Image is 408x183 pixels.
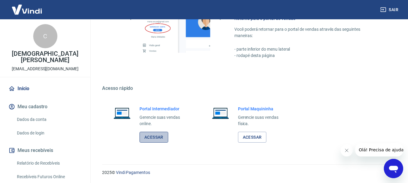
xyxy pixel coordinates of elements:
button: Meus recebíveis [7,144,83,157]
p: - parte inferior do menu lateral [234,46,379,52]
span: Olá! Precisa de ajuda? [4,4,51,9]
p: [EMAIL_ADDRESS][DOMAIN_NAME] [12,66,79,72]
iframe: Botão para abrir a janela de mensagens [384,159,403,178]
a: Dados da conta [14,113,83,126]
img: Imagem de um notebook aberto [208,106,233,120]
h6: Portal Intermediador [140,106,190,112]
img: Vindi [7,0,47,19]
a: Vindi Pagamentos [116,170,150,175]
p: 2025 © [102,169,394,176]
a: Início [7,82,83,95]
a: Dados de login [14,127,83,139]
h5: Acesso rápido [102,85,394,91]
iframe: Fechar mensagem [341,144,353,156]
a: Acessar [140,132,168,143]
p: Gerencie suas vendas física. [238,114,288,127]
button: Meu cadastro [7,100,83,113]
div: C [33,24,57,48]
button: Sair [379,4,401,15]
img: Imagem de um notebook aberto [109,106,135,120]
h6: Portal Maquininha [238,106,288,112]
a: Recebíveis Futuros Online [14,171,83,183]
a: Acessar [238,132,267,143]
p: - rodapé desta página [234,52,379,59]
iframe: Mensagem da empresa [355,143,403,156]
p: Gerencie suas vendas online. [140,114,190,127]
a: Relatório de Recebíveis [14,157,83,169]
p: Você poderá retornar para o portal de vendas através das seguintes maneiras: [234,26,379,39]
p: [DEMOGRAPHIC_DATA][PERSON_NAME] [5,51,85,63]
